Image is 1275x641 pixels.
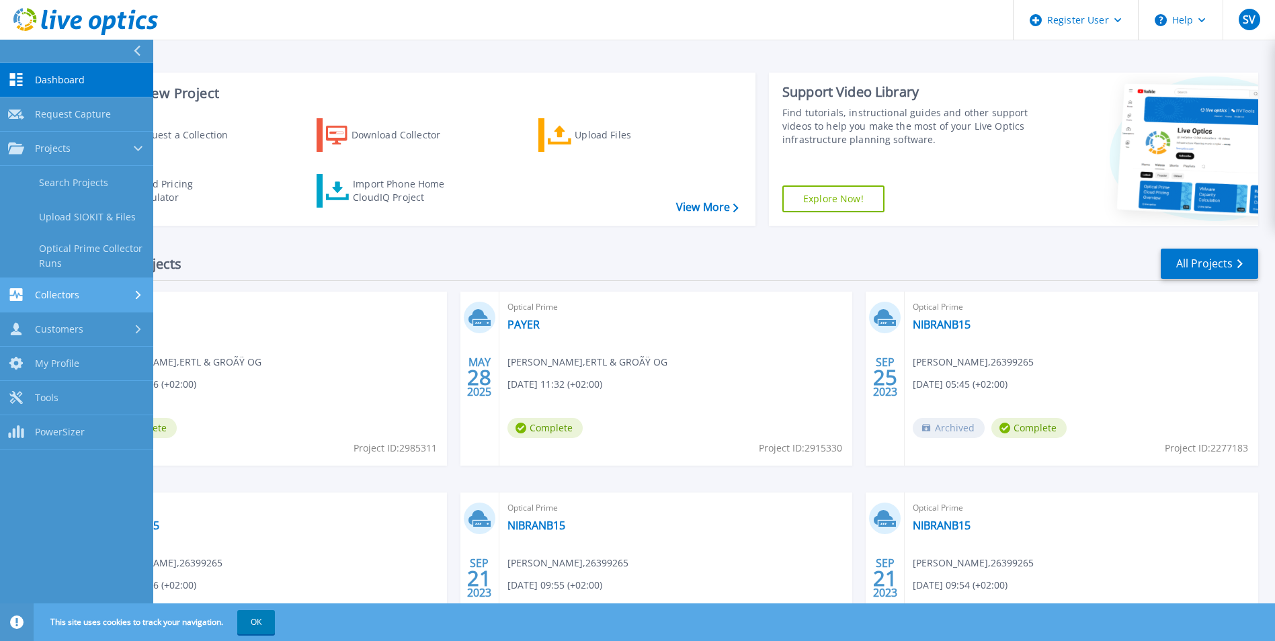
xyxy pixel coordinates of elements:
[991,418,1067,438] span: Complete
[35,108,111,120] span: Request Capture
[467,572,491,584] span: 21
[913,501,1250,515] span: Optical Prime
[913,556,1034,570] span: [PERSON_NAME] , 26399265
[35,392,58,404] span: Tools
[913,418,985,438] span: Archived
[575,122,682,148] div: Upload Files
[873,372,897,383] span: 25
[913,578,1007,593] span: [DATE] 09:54 (+02:00)
[95,118,245,152] a: Request a Collection
[507,556,628,570] span: [PERSON_NAME] , 26399265
[507,578,602,593] span: [DATE] 09:55 (+02:00)
[1161,249,1258,279] a: All Projects
[35,74,85,86] span: Dashboard
[101,300,439,314] span: Optical Prime
[132,177,239,204] div: Cloud Pricing Calculator
[466,554,492,603] div: SEP 2023
[507,318,540,331] a: PAYER
[95,174,245,208] a: Cloud Pricing Calculator
[354,441,437,456] span: Project ID: 2985311
[913,300,1250,314] span: Optical Prime
[507,519,565,532] a: NIBRANB15
[101,355,261,370] span: [PERSON_NAME] , ERTL & GROÃŸ OG
[913,377,1007,392] span: [DATE] 05:45 (+02:00)
[782,106,1032,146] div: Find tutorials, instructional guides and other support videos to help you make the most of your L...
[237,610,275,634] button: OK
[467,372,491,383] span: 28
[872,554,898,603] div: SEP 2023
[134,122,241,148] div: Request a Collection
[353,177,458,204] div: Import Phone Home CloudIQ Project
[37,610,275,634] span: This site uses cookies to track your navigation.
[1243,14,1256,25] span: SV
[95,86,738,101] h3: Start a New Project
[35,426,85,438] span: PowerSizer
[35,357,79,370] span: My Profile
[35,289,79,301] span: Collectors
[873,572,897,584] span: 21
[507,418,583,438] span: Complete
[538,118,688,152] a: Upload Files
[782,185,885,212] a: Explore Now!
[676,201,739,214] a: View More
[872,353,898,402] div: SEP 2023
[352,122,459,148] div: Download Collector
[507,377,602,392] span: [DATE] 11:32 (+02:00)
[913,318,971,331] a: NIBRANB15
[782,83,1032,101] div: Support Video Library
[317,118,466,152] a: Download Collector
[913,519,971,532] a: NIBRANB15
[101,556,222,570] span: [PERSON_NAME] , 26399265
[507,501,845,515] span: Optical Prime
[507,355,667,370] span: [PERSON_NAME] , ERTL & GROÃŸ OG
[35,142,71,155] span: Projects
[1165,441,1248,456] span: Project ID: 2277183
[466,353,492,402] div: MAY 2025
[101,501,439,515] span: Optical Prime
[759,441,842,456] span: Project ID: 2915330
[507,300,845,314] span: Optical Prime
[913,355,1034,370] span: [PERSON_NAME] , 26399265
[35,323,83,335] span: Customers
